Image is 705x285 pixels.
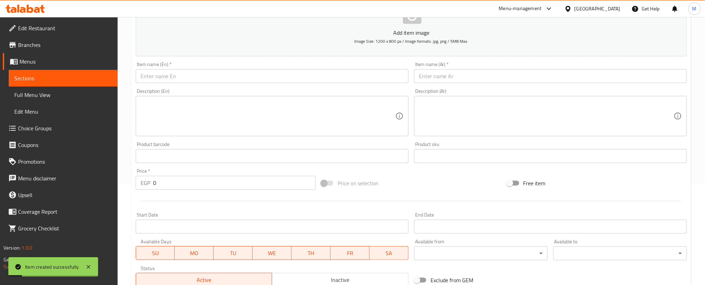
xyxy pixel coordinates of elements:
[18,174,112,182] span: Menu disclaimer
[19,57,112,66] span: Menus
[141,179,150,187] p: EGP
[370,246,409,260] button: SA
[216,248,250,258] span: TU
[9,103,118,120] a: Edit Menu
[3,170,118,187] a: Menu disclaimer
[575,5,620,13] div: [GEOGRAPHIC_DATA]
[354,37,468,45] span: Image Size: 1200 x 800 px / Image formats: jpg, png / 5MB Max.
[331,246,370,260] button: FR
[14,91,112,99] span: Full Menu View
[3,243,21,252] span: Version:
[333,248,367,258] span: FR
[3,187,118,203] a: Upsell
[22,243,32,252] span: 1.0.0
[18,157,112,166] span: Promotions
[3,262,48,271] a: Support.OpsPlatform
[3,220,118,237] a: Grocery Checklist
[14,74,112,82] span: Sections
[414,69,687,83] input: Enter name Ar
[18,124,112,132] span: Choice Groups
[414,149,687,163] input: Please enter product sku
[136,69,409,83] input: Enter name En
[499,5,542,13] div: Menu-management
[338,179,379,187] span: Price on selection
[275,275,406,285] span: Inactive
[214,246,253,260] button: TU
[18,207,112,216] span: Coverage Report
[18,191,112,199] span: Upsell
[18,24,112,32] span: Edit Restaurant
[25,263,79,271] div: Item created successfully
[18,141,112,149] span: Coupons
[372,248,406,258] span: SA
[3,255,35,264] span: Get support on:
[430,276,474,284] span: Exclude from GEM
[136,246,175,260] button: SU
[3,53,118,70] a: Menus
[294,248,328,258] span: TH
[18,224,112,233] span: Grocery Checklist
[292,246,331,260] button: TH
[136,149,409,163] input: Please enter product barcode
[255,248,289,258] span: WE
[414,246,548,260] div: ​
[523,179,546,187] span: Free item
[153,176,316,190] input: Please enter price
[14,107,112,116] span: Edit Menu
[3,120,118,137] a: Choice Groups
[3,137,118,153] a: Coupons
[3,203,118,220] a: Coverage Report
[253,246,292,260] button: WE
[177,248,211,258] span: MO
[553,246,687,260] div: ​
[139,275,270,285] span: Active
[3,36,118,53] a: Branches
[692,5,697,13] span: M
[146,28,676,37] p: Add item image
[3,20,118,36] a: Edit Restaurant
[9,70,118,87] a: Sections
[9,87,118,103] a: Full Menu View
[139,248,172,258] span: SU
[175,246,214,260] button: MO
[3,153,118,170] a: Promotions
[18,41,112,49] span: Branches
